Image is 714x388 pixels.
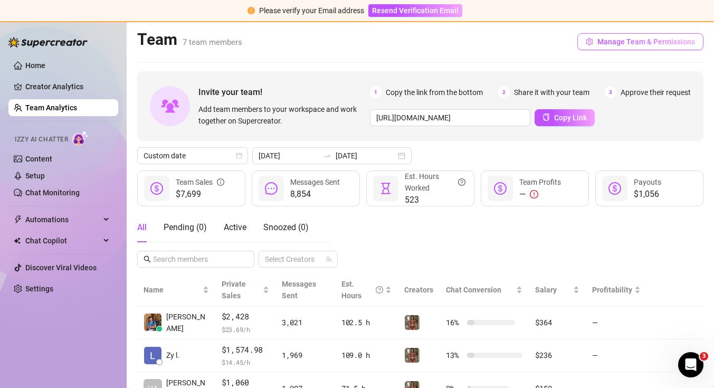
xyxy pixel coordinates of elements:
[379,182,392,195] span: hourglass
[198,103,366,127] span: Add team members to your workspace and work together on Supercreator.
[535,317,579,328] div: $364
[608,182,621,195] span: dollar-circle
[72,130,89,146] img: AI Chatter
[586,38,593,45] span: setting
[290,178,340,186] span: Messages Sent
[25,78,110,95] a: Creator Analytics
[222,324,269,335] span: $ 23.69 /h
[446,286,501,294] span: Chat Conversion
[323,152,331,160] span: to
[183,37,242,47] span: 7 team members
[405,315,420,330] img: Greek
[137,221,147,234] div: All
[368,4,462,17] button: Resend Verification Email
[8,37,88,48] img: logo-BBDzfeDw.svg
[514,87,589,98] span: Share it with your team
[259,150,319,162] input: Start date
[370,87,382,98] span: 1
[326,256,332,262] span: team
[592,286,632,294] span: Profitability
[372,6,459,15] span: Resend Verification Email
[150,182,163,195] span: dollar-circle
[153,253,240,265] input: Search members
[198,86,370,99] span: Invite your team!
[25,211,100,228] span: Automations
[25,263,97,272] a: Discover Viral Videos
[137,274,215,306] th: Name
[222,357,269,367] span: $ 14.45 /h
[222,280,246,300] span: Private Sales
[137,30,242,50] h2: Team
[290,188,340,201] span: 8,854
[700,352,708,361] span: 3
[282,280,316,300] span: Messages Sent
[634,188,661,201] span: $1,056
[259,5,364,16] div: Please verify your Email address
[14,237,21,244] img: Chat Copilot
[376,278,383,301] span: question-circle
[554,113,587,122] span: Copy Link
[144,347,161,364] img: Zy lei
[405,171,465,194] div: Est. Hours Worked
[236,153,242,159] span: calendar
[25,285,53,293] a: Settings
[586,306,647,339] td: —
[263,222,309,232] span: Snoozed ( 0 )
[176,176,224,188] div: Team Sales
[217,176,224,188] span: info-circle
[222,310,269,323] span: $2,428
[458,171,465,194] span: question-circle
[144,314,161,331] img: Chester Tagayun…
[25,188,80,197] a: Chat Monitoring
[164,221,207,234] div: Pending ( 0 )
[25,155,52,163] a: Content
[405,348,420,363] img: Greek
[386,87,483,98] span: Copy the link from the bottom
[621,87,691,98] span: Approve their request
[530,190,538,198] span: exclamation-circle
[605,87,616,98] span: 3
[498,87,510,98] span: 2
[577,33,703,50] button: Manage Team & Permissions
[247,7,255,14] span: exclamation-circle
[25,232,100,249] span: Chat Copilot
[282,317,329,328] div: 3,021
[176,188,224,201] span: $7,699
[222,344,269,356] span: $1,574.98
[25,172,45,180] a: Setup
[405,194,465,206] span: 523
[597,37,695,46] span: Manage Team & Permissions
[446,349,463,361] span: 13 %
[144,255,151,263] span: search
[519,178,561,186] span: Team Profits
[25,61,45,70] a: Home
[341,317,392,328] div: 102.5 h
[398,274,440,306] th: Creators
[341,278,384,301] div: Est. Hours
[282,349,329,361] div: 1,969
[15,135,68,145] span: Izzy AI Chatter
[634,178,661,186] span: Payouts
[144,148,242,164] span: Custom date
[494,182,507,195] span: dollar-circle
[224,222,246,232] span: Active
[144,284,201,296] span: Name
[25,103,77,112] a: Team Analytics
[166,311,209,334] span: [PERSON_NAME]
[542,113,550,121] span: copy
[678,352,703,377] iframe: Intercom live chat
[446,317,463,328] span: 16 %
[535,286,557,294] span: Salary
[535,109,595,126] button: Copy Link
[14,215,22,224] span: thunderbolt
[341,349,392,361] div: 109.0 h
[519,188,561,201] div: —
[336,150,396,162] input: End date
[265,182,278,195] span: message
[323,152,331,160] span: swap-right
[535,349,579,361] div: $236
[586,339,647,373] td: —
[166,349,179,361] span: Zy l.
